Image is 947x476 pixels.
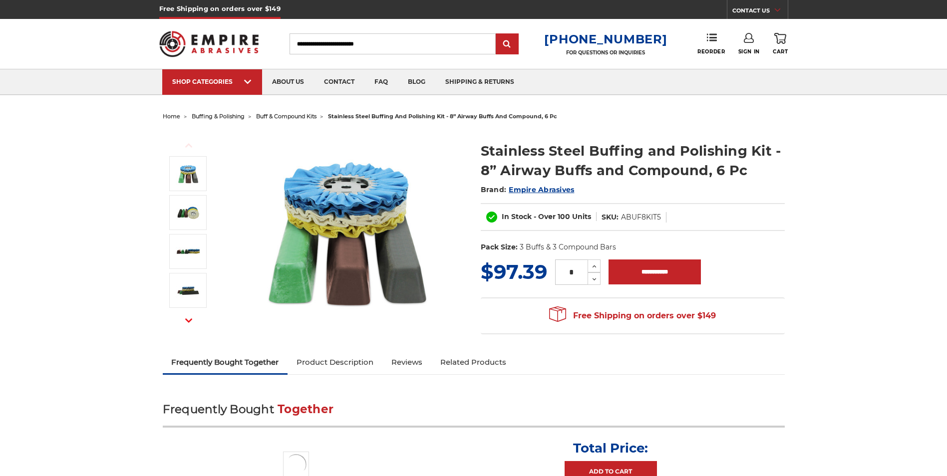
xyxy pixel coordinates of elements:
a: home [163,113,180,120]
input: Submit [497,34,517,54]
span: - Over [534,212,556,221]
a: contact [314,69,364,95]
a: Product Description [288,351,382,373]
a: Empire Abrasives [509,185,574,194]
a: shipping & returns [435,69,524,95]
span: Reorder [697,48,725,55]
span: Sign In [738,48,760,55]
span: stainless steel buffing and polishing kit - 8” airway buffs and compound, 6 pc [328,113,557,120]
span: Brand: [481,185,507,194]
span: 100 [558,212,570,221]
a: [PHONE_NUMBER] [544,32,667,46]
button: Next [177,310,201,331]
a: buff & compound kits [256,113,316,120]
a: buffing & polishing [192,113,245,120]
a: about us [262,69,314,95]
span: Free Shipping on orders over $149 [549,306,716,326]
dt: Pack Size: [481,242,518,252]
h1: Stainless Steel Buffing and Polishing Kit - 8” Airway Buffs and Compound, 6 Pc [481,141,785,180]
a: CONTACT US [732,5,788,19]
a: blog [398,69,435,95]
button: Previous [177,135,201,156]
img: Stainless Steel Buffing and Polishing Kit - 8” Airway Buffs and Compound, 6 Pc [176,239,201,264]
span: Units [572,212,591,221]
dd: 3 Buffs & 3 Compound Bars [520,242,616,252]
span: Cart [773,48,788,55]
a: Reorder [697,33,725,54]
span: $97.39 [481,259,547,284]
dt: SKU: [602,212,619,223]
img: Stainless Steel Buffing and Polishing Kit - 8” Airway Buffs and Compound, 6 Pc [176,278,201,303]
img: Empire Abrasives [159,24,259,63]
a: Reviews [382,351,431,373]
img: 8 inch airway buffing wheel and compound kit for stainless steel [176,161,201,186]
a: Related Products [431,351,515,373]
img: stainless steel 8 inch airway buffing wheel and compound kit [176,200,201,225]
a: Frequently Bought Together [163,351,288,373]
span: In Stock [502,212,532,221]
span: Together [278,402,333,416]
a: faq [364,69,398,95]
a: Cart [773,33,788,55]
img: 8 inch airway buffing wheel and compound kit for stainless steel [248,131,448,330]
dd: ABUF8KIT5 [621,212,661,223]
p: FOR QUESTIONS OR INQUIRIES [544,49,667,56]
div: SHOP CATEGORIES [172,78,252,85]
span: Frequently Bought [163,402,274,416]
p: Total Price: [573,440,648,456]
